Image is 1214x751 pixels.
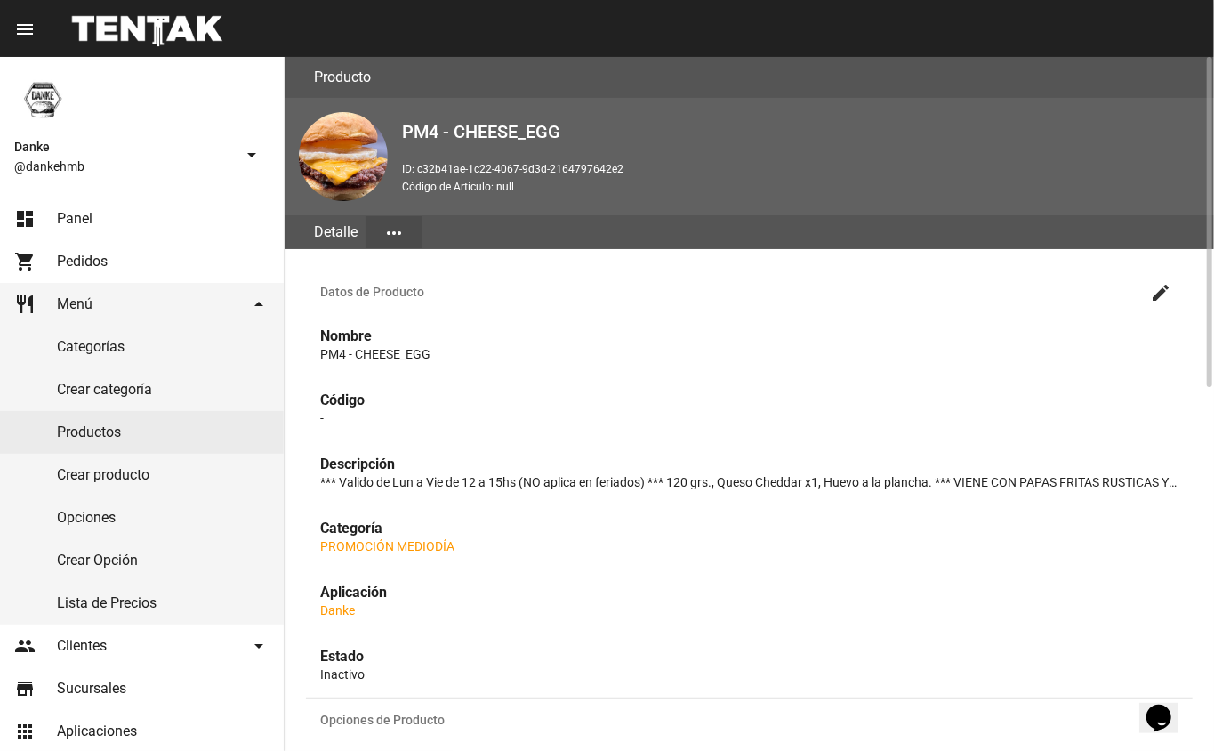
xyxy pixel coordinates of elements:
[248,635,269,657] mat-icon: arrow_drop_down
[299,112,388,201] img: 32798bc7-b8d8-4720-a981-b748d0984708.png
[57,295,92,313] span: Menú
[320,285,1143,299] span: Datos de Producto
[57,637,107,655] span: Clientes
[402,117,1200,146] h2: PM4 - CHEESE_EGG
[383,222,405,244] mat-icon: more_horiz
[320,392,365,408] strong: Código
[320,603,355,618] a: Danke
[14,251,36,272] mat-icon: shopping_cart
[14,678,36,699] mat-icon: store
[14,136,234,157] span: Danke
[320,456,395,472] strong: Descripción
[320,539,454,553] a: PROMOCIÓN MEDIODÍA
[366,216,422,248] button: Elegir sección
[14,71,71,128] img: 1d4517d0-56da-456b-81f5-6111ccf01445.png
[14,19,36,40] mat-icon: menu
[320,473,1178,491] p: *** Valido de Lun a Vie de 12 a 15hs (NO aplica en feriados) *** 120 grs., Queso Cheddar x1, Huev...
[320,345,1178,363] p: PM4 - CHEESE_EGG
[14,157,234,175] span: @dankehmb
[57,210,92,228] span: Panel
[320,666,1178,683] p: Inactivo
[402,178,1200,196] p: Código de Artículo: null
[14,635,36,657] mat-icon: people
[320,520,382,537] strong: Categoría
[402,160,1200,178] p: ID: c32b41ae-1c22-4067-9d3d-2164797642e2
[14,208,36,230] mat-icon: dashboard
[1139,680,1196,733] iframe: chat widget
[14,721,36,742] mat-icon: apps
[314,65,371,90] h3: Producto
[320,584,387,601] strong: Aplicación
[320,409,1178,427] p: -
[57,723,137,740] span: Aplicaciones
[320,713,1143,727] span: Opciones de Producto
[320,648,364,665] strong: Estado
[248,294,269,315] mat-icon: arrow_drop_down
[1143,274,1178,310] button: Editar
[1150,282,1171,303] mat-icon: create
[14,294,36,315] mat-icon: restaurant
[57,680,126,698] span: Sucursales
[57,253,108,271] span: Pedidos
[241,144,262,166] mat-icon: arrow_drop_down
[320,327,372,344] strong: Nombre
[306,215,366,249] div: Detalle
